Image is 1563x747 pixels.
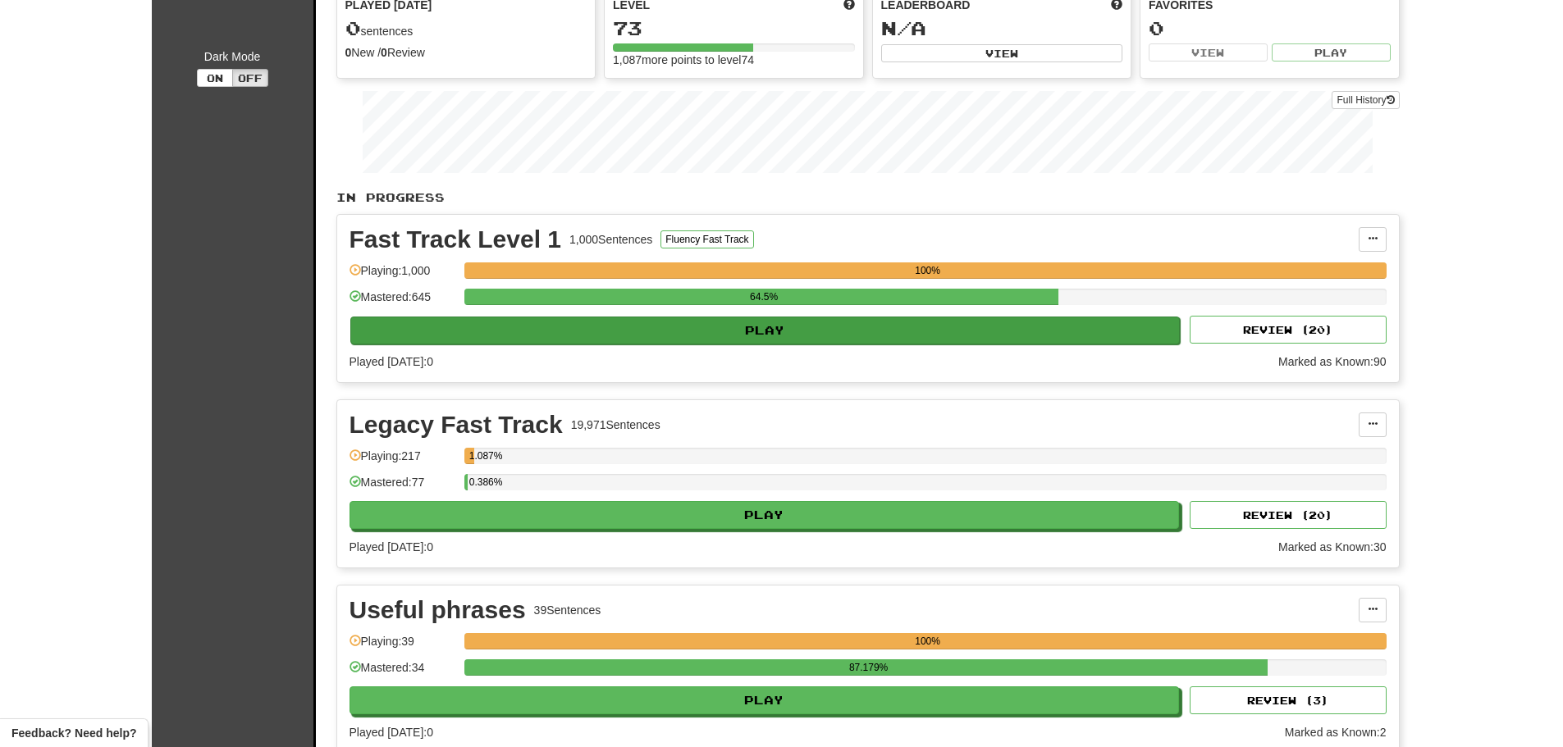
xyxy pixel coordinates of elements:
span: Open feedback widget [11,725,136,741]
div: 87.179% [469,659,1268,676]
div: 19,971 Sentences [571,417,660,433]
button: Off [232,69,268,87]
button: View [1149,43,1268,61]
span: N/A [881,16,926,39]
div: 100% [469,262,1387,279]
div: 39 Sentences [534,602,601,618]
span: Played [DATE]: 0 [350,726,433,739]
button: Review (20) [1190,316,1387,344]
a: Full History [1332,91,1399,109]
button: Play [350,686,1180,714]
button: Review (20) [1190,501,1387,529]
button: On [197,69,233,87]
div: Playing: 1,000 [350,262,456,289]
div: Legacy Fast Track [350,412,563,437]
div: sentences [345,18,587,39]
div: Mastered: 645 [350,289,456,316]
div: New / Review [345,44,587,61]
div: Playing: 39 [350,633,456,660]
div: 1,000 Sentences [569,231,652,248]
span: Played [DATE]: 0 [350,355,433,368]
div: Fast Track Level 1 [350,227,562,252]
button: View [881,44,1123,62]
button: Review (3) [1190,686,1387,714]
div: Marked as Known: 2 [1285,724,1387,740]
strong: 0 [345,46,352,59]
button: Play [350,317,1181,344]
button: Play [350,501,1180,529]
div: Useful phrases [350,598,526,622]
div: 1,087 more points to level 74 [613,52,855,68]
div: 73 [613,18,855,39]
div: Mastered: 34 [350,659,456,686]
p: In Progress [336,189,1400,206]
button: Fluency Fast Track [660,230,753,248]
div: 0 [1149,18,1391,39]
strong: 0 [381,46,387,59]
div: 100% [469,633,1387,649]
div: Marked as Known: 30 [1278,539,1387,555]
span: 0 [345,16,361,39]
span: Played [DATE]: 0 [350,540,433,553]
div: 64.5% [469,289,1059,305]
button: Play [1272,43,1391,61]
div: Dark Mode [164,48,301,65]
div: Mastered: 77 [350,474,456,501]
div: 1.087% [469,448,474,464]
div: Marked as Known: 90 [1278,353,1387,370]
div: Playing: 217 [350,448,456,475]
